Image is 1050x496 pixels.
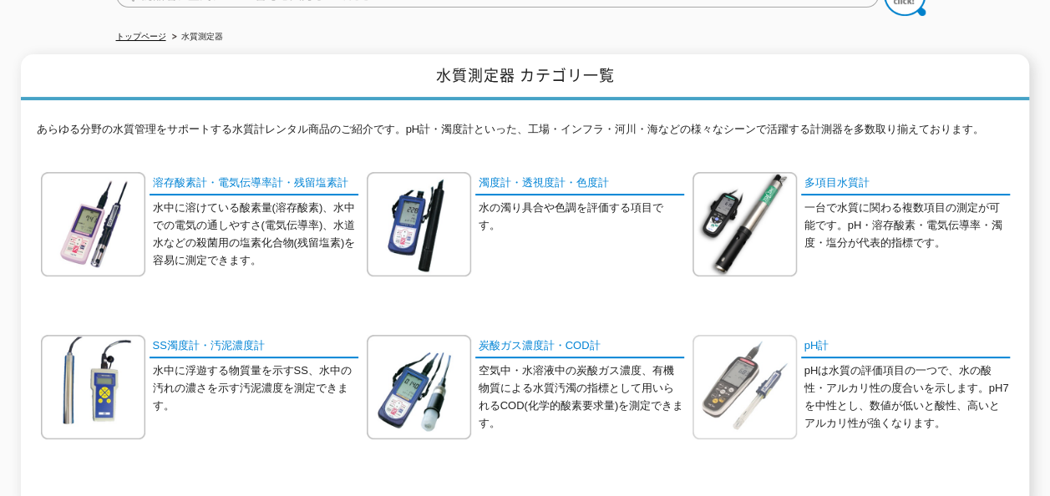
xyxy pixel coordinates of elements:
[367,172,471,276] img: 濁度計・透視度計・色度計
[367,335,471,439] img: 炭酸ガス濃度計・COD計
[150,335,358,359] a: SS濁度計・汚泥濃度計
[37,121,1014,147] p: あらゆる分野の水質管理をサポートする水質計レンタル商品のご紹介です。pH計・濁度計といった、工場・インフラ・河川・海などの様々なシーンで活躍する計測器を多数取り揃えております。
[169,28,223,46] li: 水質測定器
[150,172,358,196] a: 溶存酸素計・電気伝導率計・残留塩素計
[41,335,145,439] img: SS濁度計・汚泥濃度計
[21,54,1029,100] h1: 水質測定器 カテゴリ一覧
[475,335,684,359] a: 炭酸ガス濃度計・COD計
[116,32,166,41] a: トップページ
[692,172,797,276] img: 多項目水質計
[801,335,1010,359] a: pH計
[479,200,684,235] p: 水の濁り具合や色調を評価する項目です。
[801,172,1010,196] a: 多項目水質計
[479,362,684,432] p: 空気中・水溶液中の炭酸ガス濃度、有機物質による水質汚濁の指標として用いられるCOD(化学的酸素要求量)を測定できます。
[804,200,1010,251] p: 一台で水質に関わる複数項目の測定が可能です。pH・溶存酸素・電気伝導率・濁度・塩分が代表的指標です。
[692,335,797,439] img: pH計
[153,362,358,414] p: 水中に浮遊する物質量を示すSS、水中の汚れの濃さを示す汚泥濃度を測定できます。
[804,362,1010,432] p: pHは水質の評価項目の一つで、水の酸性・アルカリ性の度合いを示します。pH7を中性とし、数値が低いと酸性、高いとアルカリ性が強くなります。
[41,172,145,276] img: 溶存酸素計・電気伝導率計・残留塩素計
[153,200,358,269] p: 水中に溶けている酸素量(溶存酸素)、水中での電気の通しやすさ(電気伝導率)、水道水などの殺菌用の塩素化合物(残留塩素)を容易に測定できます。
[475,172,684,196] a: 濁度計・透視度計・色度計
